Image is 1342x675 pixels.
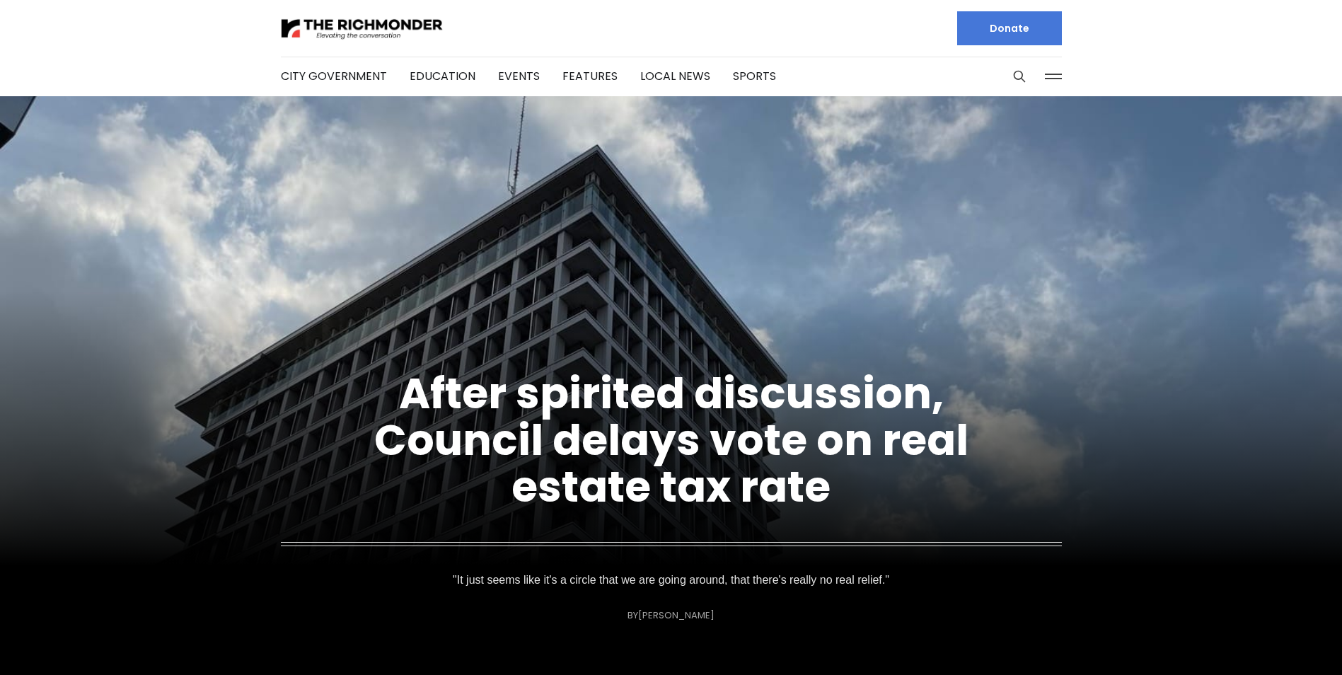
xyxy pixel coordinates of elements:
[640,68,710,84] a: Local News
[1009,66,1030,87] button: Search this site
[410,68,475,84] a: Education
[562,68,618,84] a: Features
[498,68,540,84] a: Events
[374,364,968,517] a: After spirited discussion, Council delays vote on real estate tax rate
[447,570,895,590] p: "It just seems like it's a circle that we are going around, that there's really no real relief."
[638,608,715,622] a: [PERSON_NAME]
[988,606,1342,675] iframe: portal-trigger
[733,68,776,84] a: Sports
[957,11,1062,45] a: Donate
[281,16,444,41] img: The Richmonder
[281,68,387,84] a: City Government
[627,610,715,621] div: By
